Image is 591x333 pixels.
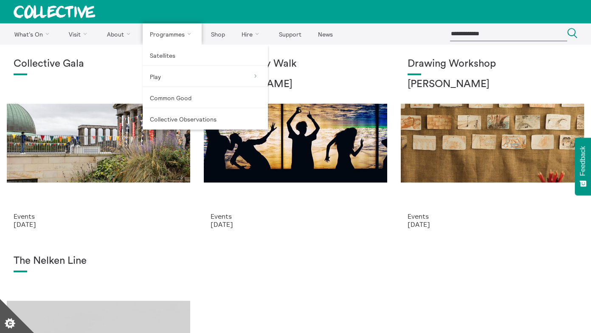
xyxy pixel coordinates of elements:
[271,23,309,45] a: Support
[143,23,202,45] a: Programmes
[62,23,98,45] a: Visit
[7,23,60,45] a: What's On
[575,138,591,195] button: Feedback - Show survey
[14,220,183,228] p: [DATE]
[394,45,591,242] a: Annie Lord Drawing Workshop [PERSON_NAME] Events [DATE]
[143,45,268,66] a: Satellites
[211,220,380,228] p: [DATE]
[211,79,380,90] h2: [PERSON_NAME]
[310,23,340,45] a: News
[14,255,183,267] h1: The Nelken Line
[408,79,577,90] h2: [PERSON_NAME]
[579,146,587,176] span: Feedback
[211,212,380,220] p: Events
[234,23,270,45] a: Hire
[211,58,380,70] h1: Multisensory Walk
[99,23,141,45] a: About
[14,58,183,70] h1: Collective Gala
[197,45,394,242] a: Museum Art Walk Multisensory Walk [PERSON_NAME] Events [DATE]
[408,212,577,220] p: Events
[408,58,577,70] h1: Drawing Workshop
[143,87,268,108] a: Common Good
[203,23,232,45] a: Shop
[143,108,268,130] a: Collective Observations
[408,220,577,228] p: [DATE]
[143,66,268,87] a: Play
[14,212,183,220] p: Events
